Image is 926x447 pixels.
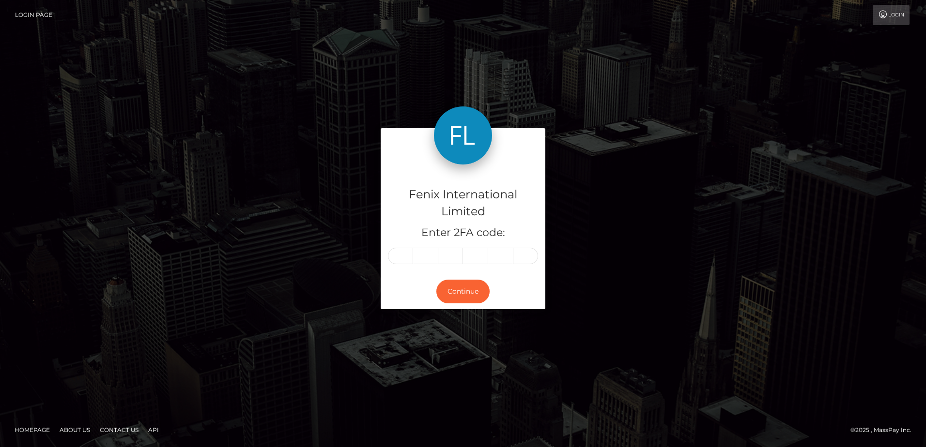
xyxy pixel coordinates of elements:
[15,5,52,25] a: Login Page
[873,5,910,25] a: Login
[850,425,919,435] div: © 2025 , MassPay Inc.
[436,280,490,303] button: Continue
[11,422,54,437] a: Homepage
[144,422,163,437] a: API
[388,186,538,220] h4: Fenix International Limited
[434,106,492,164] img: Fenix International Limited
[388,225,538,240] h5: Enter 2FA code:
[96,422,142,437] a: Contact Us
[56,422,94,437] a: About Us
